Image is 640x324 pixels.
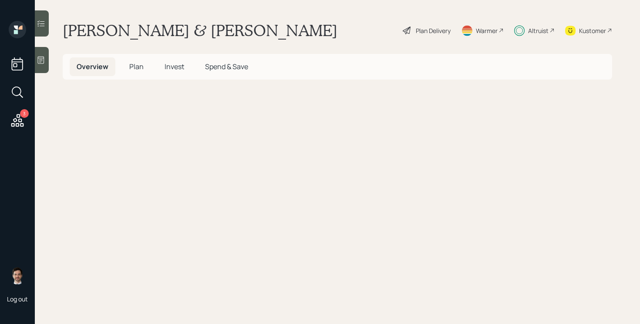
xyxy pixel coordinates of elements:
span: Overview [77,62,108,71]
div: Kustomer [579,26,606,35]
div: Altruist [528,26,549,35]
img: jonah-coleman-headshot.png [9,267,26,284]
span: Invest [165,62,184,71]
div: 3 [20,109,29,118]
div: Plan Delivery [416,26,451,35]
div: Log out [7,295,28,303]
span: Spend & Save [205,62,248,71]
h1: [PERSON_NAME] & [PERSON_NAME] [63,21,337,40]
span: Plan [129,62,144,71]
div: Warmer [476,26,498,35]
